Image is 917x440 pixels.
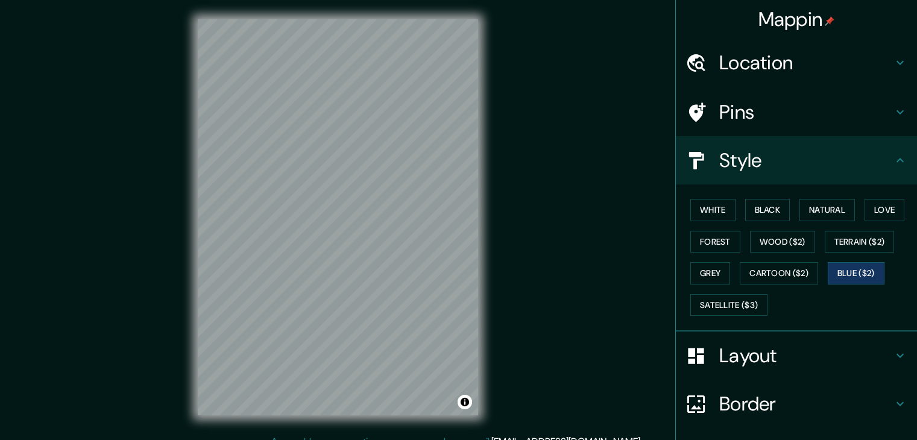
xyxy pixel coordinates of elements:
div: Layout [676,332,917,380]
button: Black [745,199,790,221]
button: Satellite ($3) [690,294,767,316]
div: Location [676,39,917,87]
iframe: Help widget launcher [810,393,904,427]
button: White [690,199,736,221]
canvas: Map [198,19,478,415]
button: Love [865,199,904,221]
button: Cartoon ($2) [740,262,818,284]
button: Forest [690,231,740,253]
h4: Border [719,392,893,416]
button: Natural [799,199,855,221]
h4: Mappin [758,7,835,31]
button: Toggle attribution [458,395,472,409]
div: Style [676,136,917,184]
button: Grey [690,262,730,284]
h4: Style [719,148,893,172]
button: Terrain ($2) [825,231,895,253]
button: Blue ($2) [828,262,884,284]
h4: Layout [719,344,893,368]
div: Border [676,380,917,428]
button: Wood ($2) [750,231,815,253]
div: Pins [676,88,917,136]
h4: Location [719,51,893,75]
h4: Pins [719,100,893,124]
img: pin-icon.png [825,16,834,26]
